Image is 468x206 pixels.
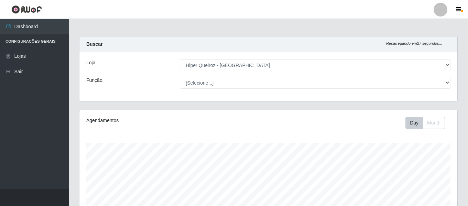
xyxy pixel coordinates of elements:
[405,117,423,129] button: Day
[86,77,102,84] label: Função
[405,117,450,129] div: Toolbar with button groups
[386,41,442,45] i: Recarregando em 27 segundos...
[405,117,445,129] div: First group
[86,117,232,124] div: Agendamentos
[11,5,42,14] img: CoreUI Logo
[423,117,445,129] button: Month
[86,41,102,47] strong: Buscar
[86,59,95,66] label: Loja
